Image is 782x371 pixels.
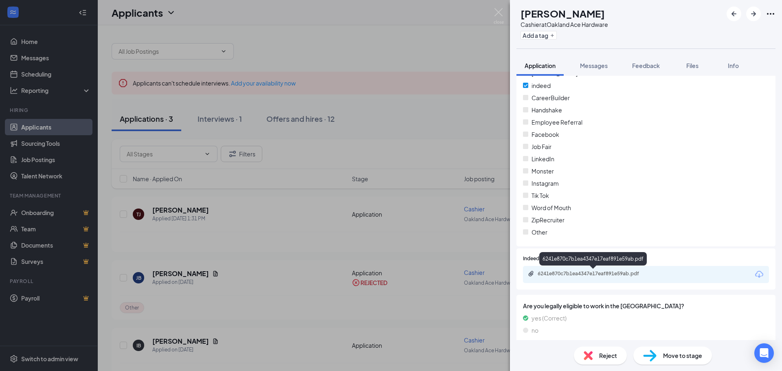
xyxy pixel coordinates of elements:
span: Feedback [632,62,660,69]
span: Files [686,62,699,69]
span: LinkedIn [532,154,554,163]
span: indeed [532,81,551,90]
div: 6241e870c7b1ea4347e17eaf891e59ab.pdf [539,252,647,266]
div: Cashier at Oakland Ace Hardware [521,20,608,29]
svg: ArrowRight [749,9,758,19]
span: Application [525,62,556,69]
span: Info [728,62,739,69]
span: Indeed Resume [523,255,559,263]
span: Instagram [532,179,559,188]
span: Other [532,228,547,237]
span: Handshake [532,105,562,114]
a: Paperclip6241e870c7b1ea4347e17eaf891e59ab.pdf [528,270,660,278]
span: Messages [580,62,608,69]
svg: ArrowLeftNew [729,9,739,19]
span: CareerBuilder [532,93,570,102]
button: ArrowLeftNew [727,7,741,21]
button: ArrowRight [746,7,761,21]
span: ZipRecruiter [532,215,565,224]
span: Monster [532,167,554,176]
button: PlusAdd a tag [521,31,557,40]
span: Are you legally eligible to work in the [GEOGRAPHIC_DATA]? [523,301,769,310]
svg: Plus [550,33,555,38]
span: Reject [599,351,617,360]
div: Open Intercom Messenger [754,343,774,363]
svg: Download [754,270,764,279]
div: 6241e870c7b1ea4347e17eaf891e59ab.pdf [538,270,652,277]
h1: [PERSON_NAME] [521,7,605,20]
span: Move to stage [663,351,702,360]
span: Tik Tok [532,191,549,200]
span: Employee Referral [532,118,582,127]
span: no [532,326,538,335]
span: Word of Mouth [532,203,571,212]
span: Job Fair [532,142,551,151]
svg: Paperclip [528,270,534,277]
span: yes (Correct) [532,314,567,323]
svg: Ellipses [766,9,775,19]
span: Facebook [532,130,559,139]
